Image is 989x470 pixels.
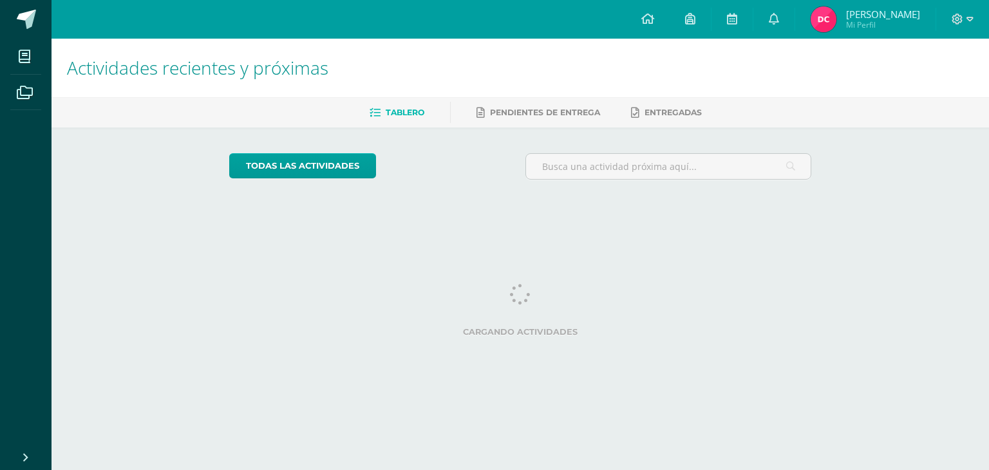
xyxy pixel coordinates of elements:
[229,327,812,337] label: Cargando actividades
[476,102,600,123] a: Pendientes de entrega
[67,55,328,80] span: Actividades recientes y próximas
[811,6,836,32] img: bae459bd0cbb3c6435d31d162aa0c0eb.png
[386,108,424,117] span: Tablero
[229,153,376,178] a: todas las Actividades
[846,19,920,30] span: Mi Perfil
[846,8,920,21] span: [PERSON_NAME]
[370,102,424,123] a: Tablero
[645,108,702,117] span: Entregadas
[631,102,702,123] a: Entregadas
[490,108,600,117] span: Pendientes de entrega
[526,154,811,179] input: Busca una actividad próxima aquí...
